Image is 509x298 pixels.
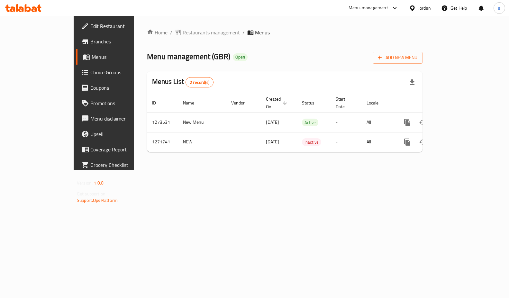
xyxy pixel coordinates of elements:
nav: breadcrumb [147,29,423,36]
span: Restaurants management [183,29,240,36]
span: Vendor [231,99,253,107]
span: Branches [90,38,153,45]
td: NEW [178,132,226,152]
span: Status [302,99,323,107]
span: ID [152,99,164,107]
td: New Menu [178,113,226,132]
td: 1271741 [147,132,178,152]
span: a [498,5,500,12]
div: Open [233,53,248,61]
button: Change Status [415,115,431,130]
span: Created On [266,95,289,111]
span: Start Date [336,95,354,111]
span: 1.0.0 [94,179,104,187]
span: Inactive [302,139,321,146]
a: Coupons [76,80,159,95]
span: Menus [255,29,270,36]
td: 1273531 [147,113,178,132]
a: Menu disclaimer [76,111,159,126]
span: Edit Restaurant [90,22,153,30]
div: Inactive [302,138,321,146]
span: 2 record(s) [186,79,213,86]
td: All [361,132,395,152]
span: Coverage Report [90,146,153,153]
a: Choice Groups [76,65,159,80]
span: Grocery Checklist [90,161,153,169]
span: [DATE] [266,138,279,146]
span: Add New Menu [378,54,417,62]
li: / [242,29,245,36]
a: Edit Restaurant [76,18,159,34]
td: - [331,113,361,132]
a: Coverage Report [76,142,159,157]
a: Promotions [76,95,159,111]
span: Locale [367,99,387,107]
a: Support.OpsPlatform [77,196,118,204]
div: Menu-management [349,4,388,12]
span: Upsell [90,130,153,138]
td: - [331,132,361,152]
a: Menus [76,49,159,65]
button: Change Status [415,134,431,150]
h2: Menus List [152,77,214,87]
span: Promotions [90,99,153,107]
span: Open [233,54,248,60]
span: Get support on: [77,190,106,198]
button: Add New Menu [373,52,423,64]
span: Coupons [90,84,153,92]
a: Restaurants management [175,29,240,36]
li: / [170,29,172,36]
a: Branches [76,34,159,49]
th: Actions [395,93,467,113]
div: Jordan [418,5,431,12]
a: Grocery Checklist [76,157,159,173]
button: more [400,134,415,150]
table: enhanced table [147,93,467,152]
span: Menu disclaimer [90,115,153,122]
span: Version: [77,179,93,187]
span: Menu management ( GBR ) [147,49,230,64]
span: Menus [92,53,153,61]
span: Choice Groups [90,68,153,76]
button: more [400,115,415,130]
div: Export file [404,75,420,90]
span: [DATE] [266,118,279,126]
span: Active [302,119,318,126]
div: Total records count [186,77,214,87]
span: Name [183,99,203,107]
a: Upsell [76,126,159,142]
td: All [361,113,395,132]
